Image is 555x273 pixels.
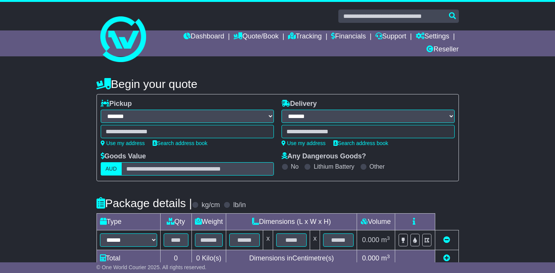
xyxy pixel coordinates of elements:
a: Quote/Book [233,30,278,43]
a: Settings [416,30,449,43]
span: m [381,254,390,262]
a: Tracking [288,30,322,43]
td: Total [97,250,160,267]
a: Use my address [282,140,326,146]
a: Add new item [443,254,450,262]
td: Qty [160,214,191,230]
a: Support [375,30,406,43]
span: 0 [196,254,200,262]
td: x [263,230,273,250]
td: Dimensions (L x W x H) [226,214,357,230]
span: 0.000 [362,254,379,262]
h4: Begin your quote [97,78,459,90]
a: Search address book [153,140,208,146]
td: x [310,230,320,250]
label: Delivery [282,100,317,108]
a: Dashboard [183,30,224,43]
label: lb/in [233,201,246,209]
a: Use my address [101,140,145,146]
td: Type [97,214,160,230]
label: Lithium Battery [314,163,354,170]
td: Dimensions in Centimetre(s) [226,250,357,267]
sup: 3 [387,254,390,259]
label: No [291,163,299,170]
span: m [381,236,390,244]
span: 0.000 [362,236,379,244]
td: Weight [191,214,226,230]
label: Other [370,163,385,170]
label: AUD [101,162,122,176]
label: Goods Value [101,152,146,161]
span: © One World Courier 2025. All rights reserved. [97,264,207,270]
label: kg/cm [201,201,220,209]
label: Any Dangerous Goods? [282,152,366,161]
h4: Package details | [97,197,192,209]
a: Search address book [333,140,388,146]
a: Financials [331,30,366,43]
a: Reseller [426,43,458,56]
label: Pickup [101,100,132,108]
td: 0 [160,250,191,267]
td: Volume [357,214,395,230]
sup: 3 [387,235,390,241]
a: Remove this item [443,236,450,244]
td: Kilo(s) [191,250,226,267]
